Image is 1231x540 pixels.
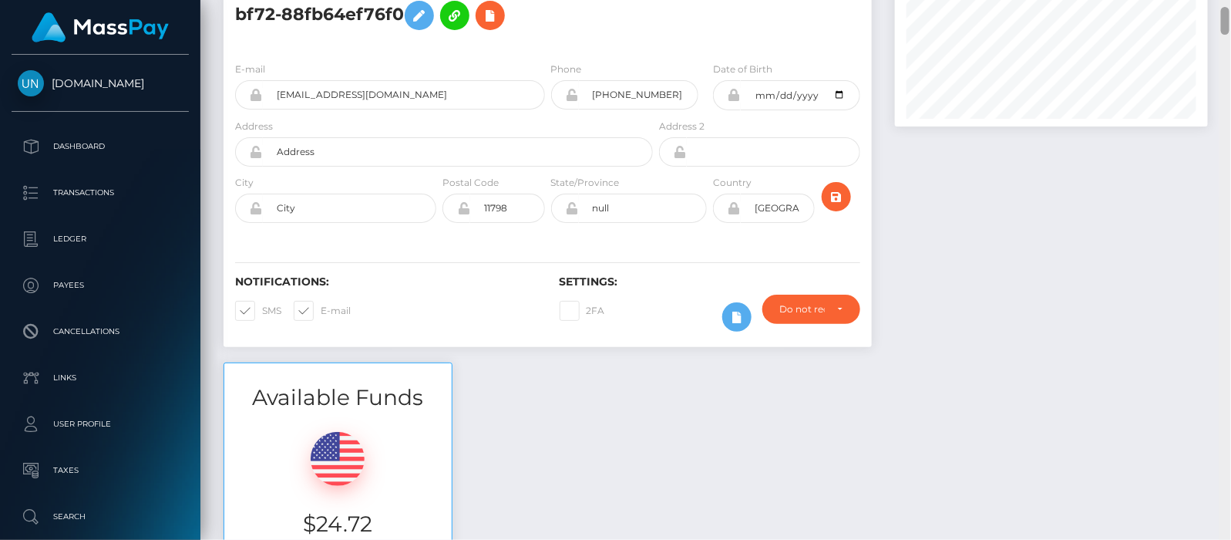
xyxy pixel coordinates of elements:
a: Taxes [12,451,189,490]
label: E-mail [235,62,265,76]
a: User Profile [12,405,189,444]
label: City [235,176,254,190]
img: MassPay Logo [32,12,169,42]
label: Country [713,176,752,190]
label: State/Province [551,176,620,190]
p: Ledger [18,228,183,251]
label: E-mail [294,301,351,321]
a: Links [12,359,189,397]
label: Phone [551,62,582,76]
button: Do not require [762,295,861,324]
label: Address 2 [659,120,705,133]
span: [DOMAIN_NAME] [12,76,189,90]
a: Cancellations [12,312,189,351]
a: Payees [12,266,189,305]
p: Search [18,505,183,528]
img: Unlockt.me [18,70,44,96]
label: SMS [235,301,281,321]
a: Dashboard [12,127,189,166]
p: User Profile [18,413,183,436]
img: USD.png [311,432,365,486]
a: Search [12,498,189,536]
label: 2FA [560,301,605,321]
div: Do not require [780,303,826,316]
a: Transactions [12,174,189,212]
p: Dashboard [18,135,183,158]
label: Address [235,120,273,133]
h6: Settings: [560,275,861,289]
p: Taxes [18,459,183,482]
p: Cancellations [18,320,183,343]
h6: Notifications: [235,275,536,289]
label: Date of Birth [713,62,772,76]
h3: Available Funds [224,383,452,413]
p: Transactions [18,181,183,204]
a: Ledger [12,220,189,258]
p: Payees [18,274,183,297]
h3: $24.72 [236,509,440,539]
label: Postal Code [442,176,499,190]
p: Links [18,366,183,390]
